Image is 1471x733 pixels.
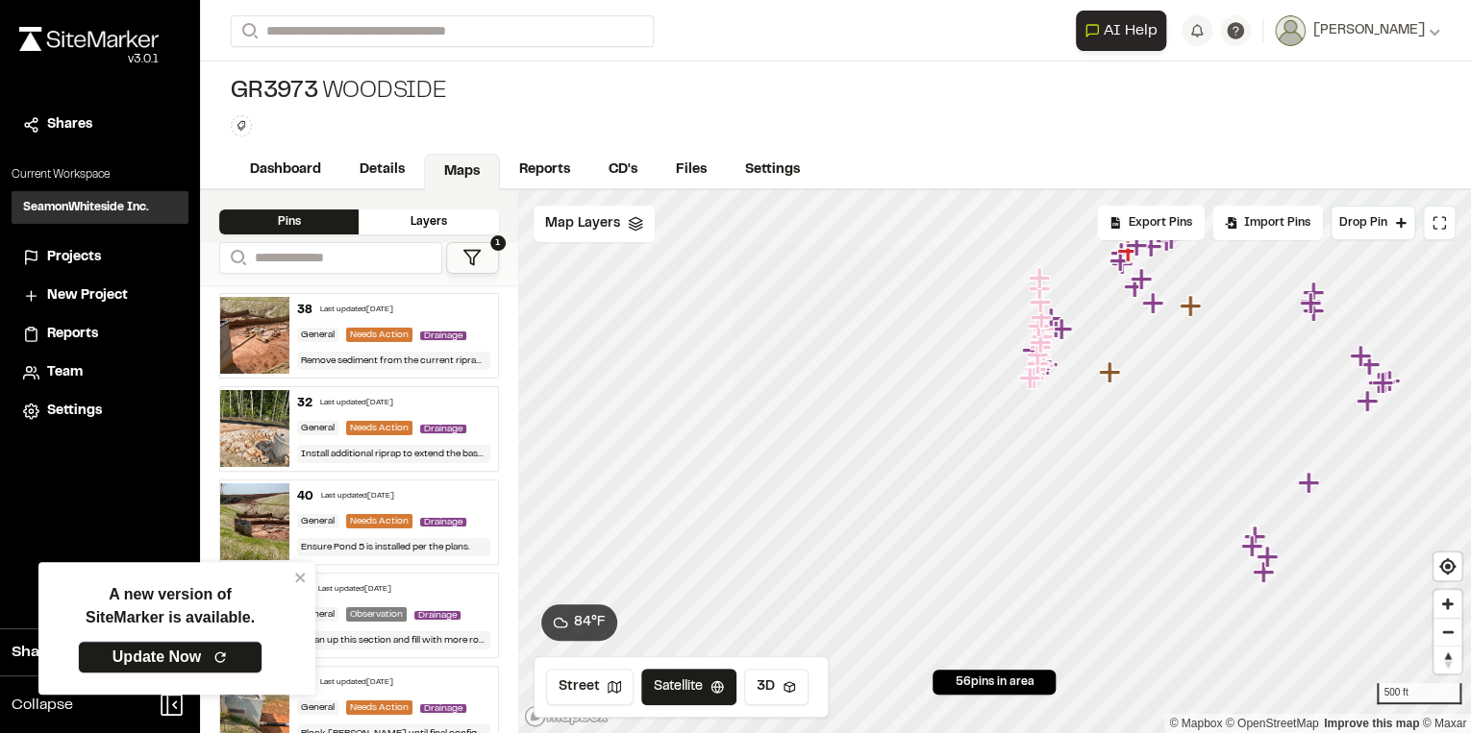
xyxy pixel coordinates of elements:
[1367,371,1392,396] div: Map marker
[320,398,393,409] div: Last updated [DATE]
[1377,683,1461,704] div: 500 ft
[1349,344,1374,369] div: Map marker
[1130,267,1155,292] div: Map marker
[1356,389,1381,414] div: Map marker
[47,114,92,135] span: Shares
[297,395,312,412] div: 32
[1373,370,1398,395] div: Map marker
[1035,353,1060,378] div: Map marker
[545,213,620,234] span: Map Layers
[414,611,461,620] span: Drainage
[1434,590,1461,618] span: Zoom in
[294,570,308,585] button: close
[1331,206,1415,240] button: Drop Pin
[231,115,252,136] button: Edit Tags
[500,152,589,188] a: Reports
[346,514,412,528] div: Needs Action
[1032,317,1057,342] div: Map marker
[546,669,634,705] button: Street
[1076,11,1166,51] button: Open AI Assistant
[657,152,726,188] a: Files
[231,77,447,108] div: WOODSIDE
[1021,338,1046,363] div: Map marker
[1022,366,1047,391] div: Map marker
[524,705,609,727] a: Mapbox logo
[78,641,262,673] a: Update Now
[12,166,188,183] p: Current Workspace
[446,242,499,274] button: 1
[220,390,289,467] img: file
[744,669,809,705] button: 3D
[1159,227,1184,252] div: Map marker
[19,27,159,51] img: rebrand.png
[1155,229,1180,254] div: Map marker
[346,607,407,622] div: Observation
[1324,717,1419,730] a: Map feedback
[1169,717,1222,730] a: Mapbox
[424,154,500,190] a: Maps
[1226,717,1319,730] a: OpenStreetMap
[346,421,412,435] div: Needs Action
[220,483,289,560] img: file
[1027,314,1052,339] div: Map marker
[340,152,424,188] a: Details
[574,612,606,633] span: 84 ° F
[1125,233,1150,258] div: Map marker
[1028,266,1053,291] div: Map marker
[23,247,177,268] a: Projects
[726,152,819,188] a: Settings
[1131,266,1156,291] div: Map marker
[219,209,359,234] div: Pins
[1139,234,1164,259] div: Map marker
[1076,11,1174,51] div: Open AI Assistant
[1018,366,1043,391] div: Map marker
[23,114,177,135] a: Shares
[420,518,466,526] span: Drainage
[346,700,412,715] div: Needs Action
[1371,371,1396,396] div: Map marker
[1030,305,1055,330] div: Map marker
[1243,525,1268,550] div: Map marker
[297,302,312,319] div: 38
[1109,249,1134,274] div: Map marker
[86,583,255,629] p: A new version of SiteMarker is available.
[1029,330,1054,355] div: Map marker
[420,331,466,340] span: Drainage
[346,328,412,342] div: Needs Action
[1048,316,1073,341] div: Map marker
[1339,214,1387,232] span: Drop Pin
[297,538,489,556] div: Ensure Pond 5 is installed per the plans.
[1031,325,1056,350] div: Map marker
[297,631,489,649] div: Clean up this section and fill with more rock.
[1098,360,1123,385] div: Map marker
[318,584,391,596] div: Last updated [DATE]
[47,247,101,268] span: Projects
[1422,717,1466,730] a: Maxar
[955,673,1034,691] span: 56 pins in area
[1299,291,1324,316] div: Map marker
[1028,352,1053,377] div: Map marker
[1044,315,1069,340] div: Map marker
[1050,317,1075,342] div: Map marker
[320,305,393,316] div: Last updated [DATE]
[1275,15,1306,46] img: User
[1179,294,1204,319] div: Map marker
[23,199,149,216] h3: SeamonWhiteside Inc.
[297,445,489,463] div: Install additional riprap to extend the base of the current riprap further out.
[1434,552,1461,580] button: Find my location
[23,401,177,422] a: Settings
[23,324,177,345] a: Reports
[1434,647,1461,673] span: Reset bearing to north
[589,152,657,188] a: CD's
[1302,281,1327,305] div: Map marker
[1297,471,1322,496] div: Map marker
[321,491,394,502] div: Last updated [DATE]
[12,641,140,664] span: Share Workspace
[1032,354,1057,379] div: Map marker
[297,488,313,505] div: 40
[1026,343,1051,368] div: Map marker
[231,152,340,188] a: Dashboard
[1024,357,1049,382] div: Map marker
[1110,252,1135,277] div: Map marker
